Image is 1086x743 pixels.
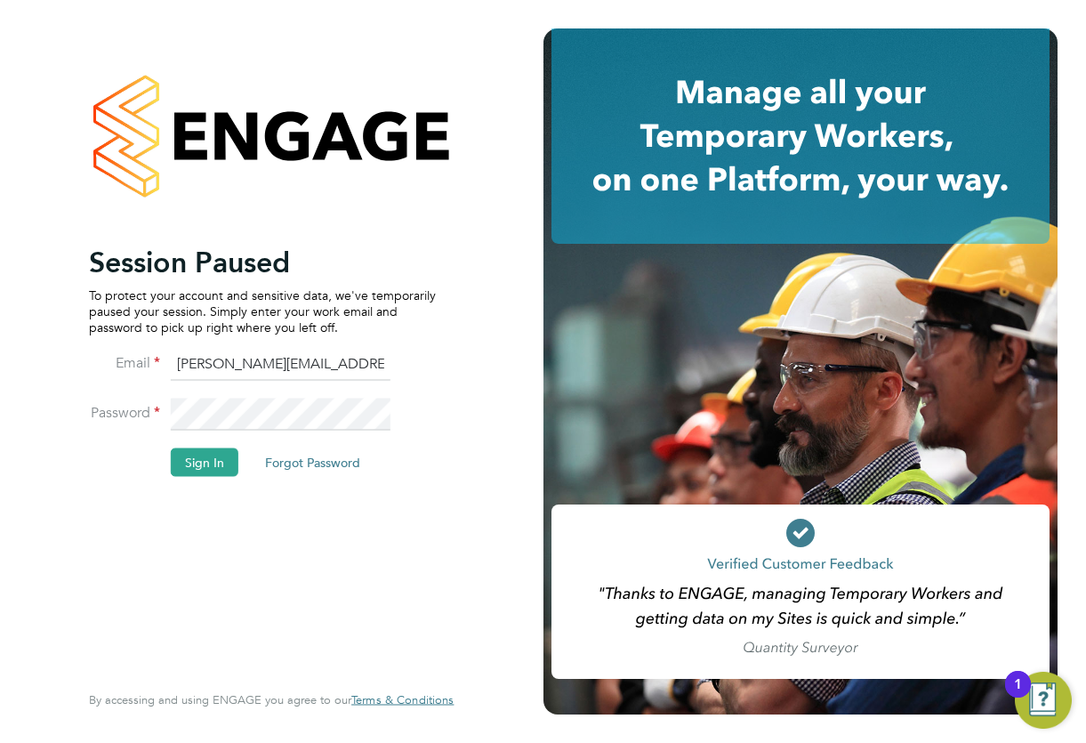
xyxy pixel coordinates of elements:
h2: Session Paused [89,244,436,279]
input: Enter your work email... [171,349,390,381]
span: Terms & Conditions [351,692,454,707]
button: Forgot Password [251,448,374,476]
span: By accessing and using ENGAGE you agree to our [89,692,454,707]
button: Open Resource Center, 1 new notification [1015,672,1072,729]
div: 1 [1014,684,1022,707]
p: To protect your account and sensitive data, we've temporarily paused your session. Simply enter y... [89,287,436,335]
label: Email [89,353,160,372]
label: Password [89,403,160,422]
button: Sign In [171,448,238,476]
a: Terms & Conditions [351,693,454,707]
